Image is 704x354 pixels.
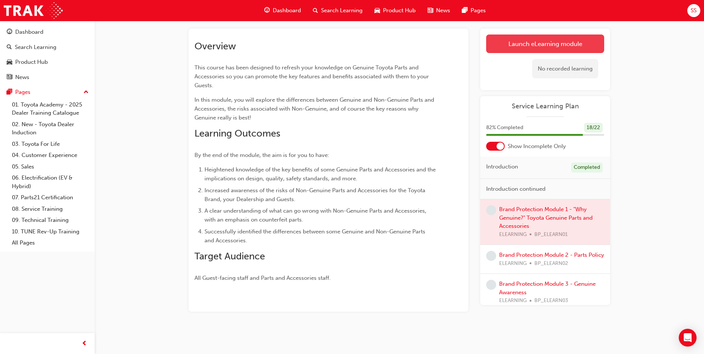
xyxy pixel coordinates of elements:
[687,4,700,17] button: SS
[7,74,12,81] span: news-icon
[486,251,496,261] span: learningRecordVerb_NONE-icon
[3,85,92,99] button: Pages
[9,150,92,161] a: 04. Customer Experience
[499,259,527,268] span: ELEARNING
[321,6,363,15] span: Search Learning
[204,187,427,203] span: Increased awareness of the risks of Non-Genuine Parts and Accessories for the Toyota Brand, your ...
[15,58,48,66] div: Product Hub
[9,119,92,138] a: 02. New - Toyota Dealer Induction
[3,25,92,39] a: Dashboard
[4,2,63,19] img: Trak
[422,3,456,18] a: news-iconNews
[204,166,437,182] span: Heightened knowledge of the key benefits of some Genuine Parts and Accessories and the implicatio...
[486,205,496,215] span: learningRecordVerb_NONE-icon
[499,296,527,305] span: ELEARNING
[273,6,301,15] span: Dashboard
[3,55,92,69] a: Product Hub
[486,124,523,132] span: 82 % Completed
[428,6,433,15] span: news-icon
[499,281,596,296] a: Brand Protection Module 3 - Genuine Awareness
[436,6,450,15] span: News
[9,237,92,249] a: All Pages
[534,296,568,305] span: BP_ELEARN03
[3,71,92,84] a: News
[486,35,604,53] a: Launch eLearning module
[571,163,603,173] div: Completed
[534,259,568,268] span: BP_ELEARN02
[194,128,280,139] span: Learning Outcomes
[7,44,12,51] span: search-icon
[462,6,468,15] span: pages-icon
[9,161,92,173] a: 05. Sales
[194,96,436,121] span: In this module, you will explore the differences between Genuine and Non-Genuine Parts and Access...
[264,6,270,15] span: guage-icon
[15,43,56,52] div: Search Learning
[15,88,30,96] div: Pages
[9,214,92,226] a: 09. Technical Training
[584,123,603,133] div: 18 / 22
[679,329,697,347] div: Open Intercom Messenger
[369,3,422,18] a: car-iconProduct Hub
[486,102,604,111] a: Service Learning Plan
[258,3,307,18] a: guage-iconDashboard
[486,185,546,193] span: Introduction continued
[194,250,265,262] span: Target Audience
[15,28,43,36] div: Dashboard
[499,252,604,258] a: Brand Protection Module 2 - Parts Policy
[9,203,92,215] a: 08. Service Training
[374,6,380,15] span: car-icon
[194,64,430,89] span: This course has been designed to refresh your knowledge on Genuine Toyota Parts and Accessories s...
[313,6,318,15] span: search-icon
[383,6,416,15] span: Product Hub
[194,275,331,281] span: All Guest-facing staff and Parts and Accessories staff.
[194,152,329,158] span: By the end of the module, the aim is for you to have:
[204,207,428,223] span: A clear understanding of what can go wrong with Non-Genuine Parts and Accessories, with an emphas...
[9,226,92,237] a: 10. TUNE Rev-Up Training
[3,24,92,85] button: DashboardSearch LearningProduct HubNews
[7,89,12,96] span: pages-icon
[9,172,92,192] a: 06. Electrification (EV & Hybrid)
[9,138,92,150] a: 03. Toyota For Life
[486,163,518,171] span: Introduction
[456,3,492,18] a: pages-iconPages
[7,29,12,36] span: guage-icon
[15,73,29,82] div: News
[3,40,92,54] a: Search Learning
[194,40,236,52] span: Overview
[9,99,92,119] a: 01. Toyota Academy - 2025 Dealer Training Catalogue
[82,339,87,348] span: prev-icon
[691,6,697,15] span: SS
[471,6,486,15] span: Pages
[204,228,427,244] span: Successfully identified the differences between some Genuine and Non-Genuine Parts and Accessories.
[7,59,12,66] span: car-icon
[508,142,566,151] span: Show Incomplete Only
[486,280,496,290] span: learningRecordVerb_NONE-icon
[84,88,89,97] span: up-icon
[307,3,369,18] a: search-iconSearch Learning
[532,59,598,79] div: No recorded learning
[9,192,92,203] a: 07. Parts21 Certification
